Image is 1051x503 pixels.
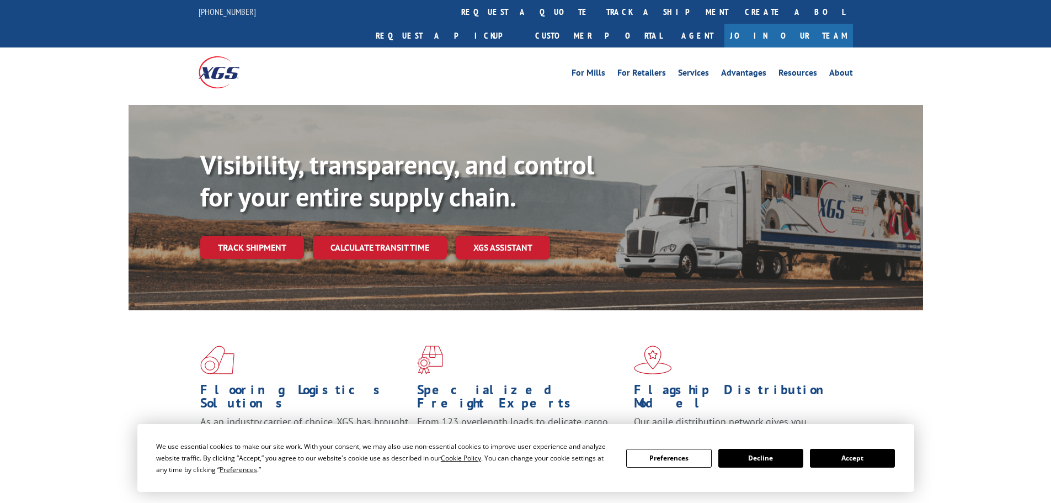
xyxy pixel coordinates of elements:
[200,346,234,374] img: xgs-icon-total-supply-chain-intelligence-red
[313,236,447,260] a: Calculate transit time
[572,68,605,81] a: For Mills
[156,441,613,475] div: We use essential cookies to make our site work. With your consent, we may also use non-essential ...
[634,346,672,374] img: xgs-icon-flagship-distribution-model-red
[721,68,766,81] a: Advantages
[778,68,817,81] a: Resources
[200,415,408,454] span: As an industry carrier of choice, XGS has brought innovation and dedication to flooring logistics...
[199,6,256,17] a: [PHONE_NUMBER]
[200,147,594,214] b: Visibility, transparency, and control for your entire supply chain.
[417,415,626,464] p: From 123 overlength loads to delicate cargo, our experienced staff knows the best way to move you...
[367,24,527,47] a: Request a pickup
[417,346,443,374] img: xgs-icon-focused-on-flooring-red
[617,68,666,81] a: For Retailers
[724,24,853,47] a: Join Our Team
[417,383,626,415] h1: Specialized Freight Experts
[670,24,724,47] a: Agent
[137,424,914,492] div: Cookie Consent Prompt
[200,236,304,259] a: Track shipment
[441,453,481,463] span: Cookie Policy
[527,24,670,47] a: Customer Portal
[456,236,550,260] a: XGS ASSISTANT
[634,383,842,415] h1: Flagship Distribution Model
[634,415,837,441] span: Our agile distribution network gives you nationwide inventory management on demand.
[718,449,803,468] button: Decline
[200,383,409,415] h1: Flooring Logistics Solutions
[626,449,711,468] button: Preferences
[810,449,895,468] button: Accept
[829,68,853,81] a: About
[220,465,257,474] span: Preferences
[678,68,709,81] a: Services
